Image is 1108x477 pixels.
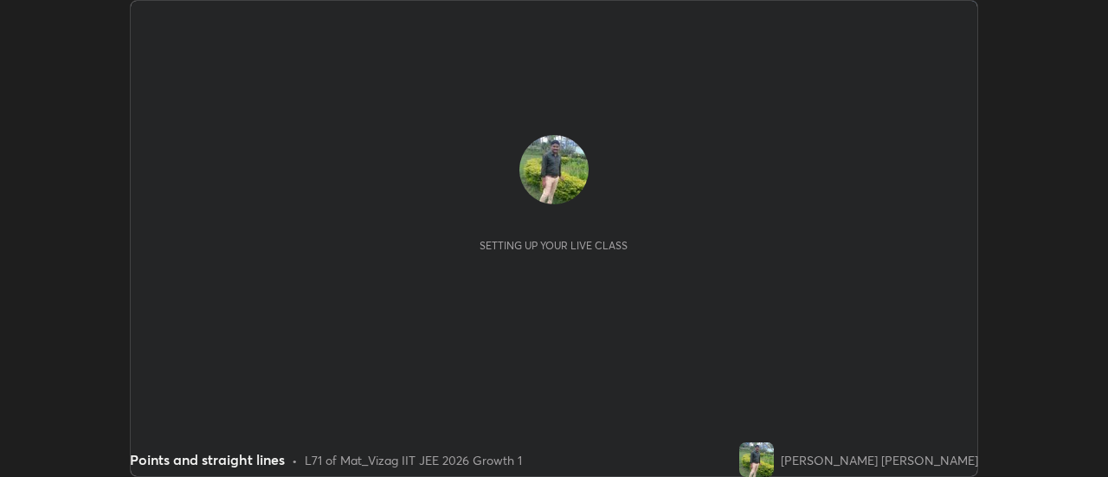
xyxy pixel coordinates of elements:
[519,135,589,204] img: afe1edb7582d41a191fcd2e1bcbdba24.51076816_3
[739,442,774,477] img: afe1edb7582d41a191fcd2e1bcbdba24.51076816_3
[781,451,978,469] div: [PERSON_NAME] [PERSON_NAME]
[305,451,522,469] div: L71 of Mat_Vizag IIT JEE 2026 Growth 1
[292,451,298,469] div: •
[130,449,285,470] div: Points and straight lines
[480,239,628,252] div: Setting up your live class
